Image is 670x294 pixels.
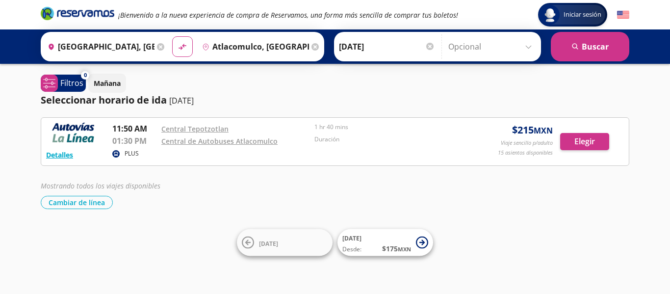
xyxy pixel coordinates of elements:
i: Brand Logo [41,6,114,21]
img: RESERVAMOS [46,123,100,142]
p: Seleccionar horario de ida [41,93,167,107]
button: 0Filtros [41,75,86,92]
em: Mostrando todos los viajes disponibles [41,181,160,190]
a: Central Tepotzotlan [161,124,229,134]
span: $ 175 [382,243,411,254]
p: PLUS [125,149,139,158]
small: MXN [534,125,553,136]
button: Mañana [88,74,126,93]
span: 0 [84,71,87,80]
input: Elegir Fecha [339,34,435,59]
p: 15 asientos disponibles [498,149,553,157]
span: [DATE] [259,239,278,247]
button: English [617,9,629,21]
input: Opcional [448,34,536,59]
button: [DATE] [237,229,333,256]
span: Desde: [342,245,361,254]
span: $ 215 [512,123,553,137]
button: [DATE]Desde:$175MXN [337,229,433,256]
input: Buscar Origen [44,34,155,59]
span: [DATE] [342,234,361,242]
p: Filtros [60,77,83,89]
button: Cambiar de línea [41,196,113,209]
input: Buscar Destino [198,34,309,59]
p: 01:30 PM [112,135,156,147]
p: Duración [314,135,463,144]
button: Detalles [46,150,73,160]
button: Elegir [560,133,609,150]
p: Viaje sencillo p/adulto [501,139,553,147]
a: Central de Autobuses Atlacomulco [161,136,278,146]
p: 1 hr 40 mins [314,123,463,132]
span: Iniciar sesión [560,10,605,20]
p: Mañana [94,78,121,88]
p: [DATE] [169,95,194,107]
p: 11:50 AM [112,123,156,134]
button: Buscar [551,32,629,61]
small: MXN [398,245,411,253]
em: ¡Bienvenido a la nueva experiencia de compra de Reservamos, una forma más sencilla de comprar tus... [118,10,458,20]
a: Brand Logo [41,6,114,24]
